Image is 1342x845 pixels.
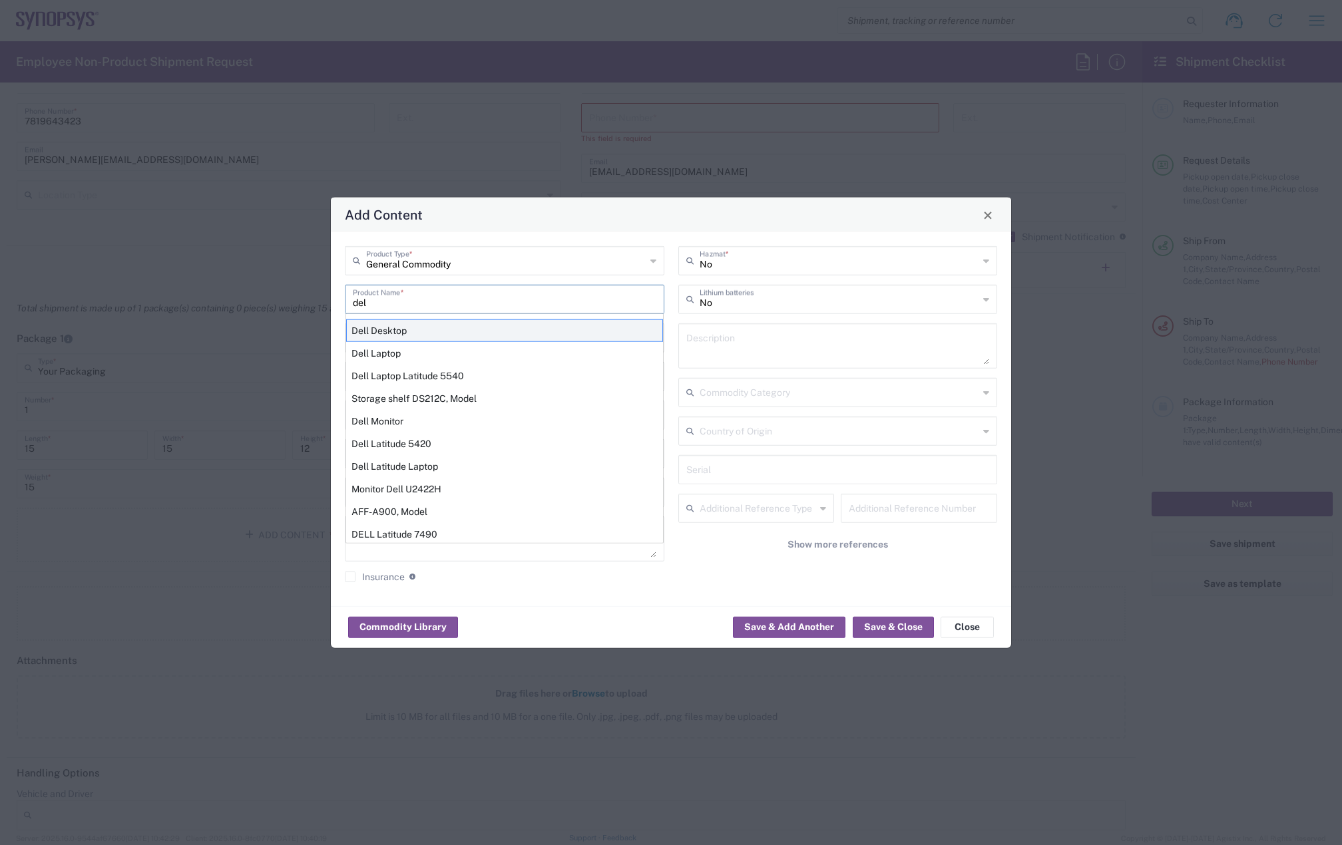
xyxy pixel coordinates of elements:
[346,319,663,342] div: Dell Desktop
[346,500,663,523] div: AFF-A900, Model
[346,342,663,365] div: Dell Laptop
[345,572,405,582] label: Insurance
[733,616,845,637] button: Save & Add Another
[345,205,423,224] h4: Add Content
[346,523,663,546] div: DELL Latitude 7490
[346,410,663,432] div: Dell Monitor
[346,387,663,410] div: Storage shelf DS212C, Model
[346,455,663,478] div: Dell Latitude Laptop
[787,538,888,551] span: Show more references
[346,365,663,387] div: Dell Laptop Latitude 5540
[979,206,997,224] button: Close
[853,616,934,637] button: Save & Close
[348,616,458,637] button: Commodity Library
[346,478,663,500] div: Monitor Dell U2422H
[941,616,994,637] button: Close
[346,432,663,455] div: Dell Latitude 5420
